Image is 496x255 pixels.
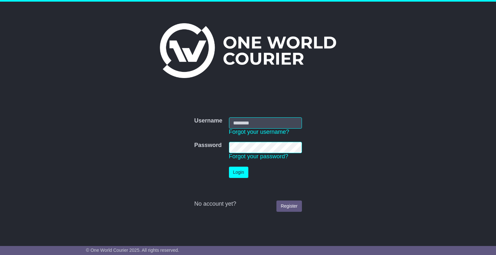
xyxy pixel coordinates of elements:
[160,23,336,78] img: One World
[194,117,222,124] label: Username
[276,201,302,212] a: Register
[194,142,222,149] label: Password
[86,248,179,253] span: © One World Courier 2025. All rights reserved.
[229,129,289,135] a: Forgot your username?
[229,153,288,160] a: Forgot your password?
[229,167,248,178] button: Login
[194,201,302,208] div: No account yet?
